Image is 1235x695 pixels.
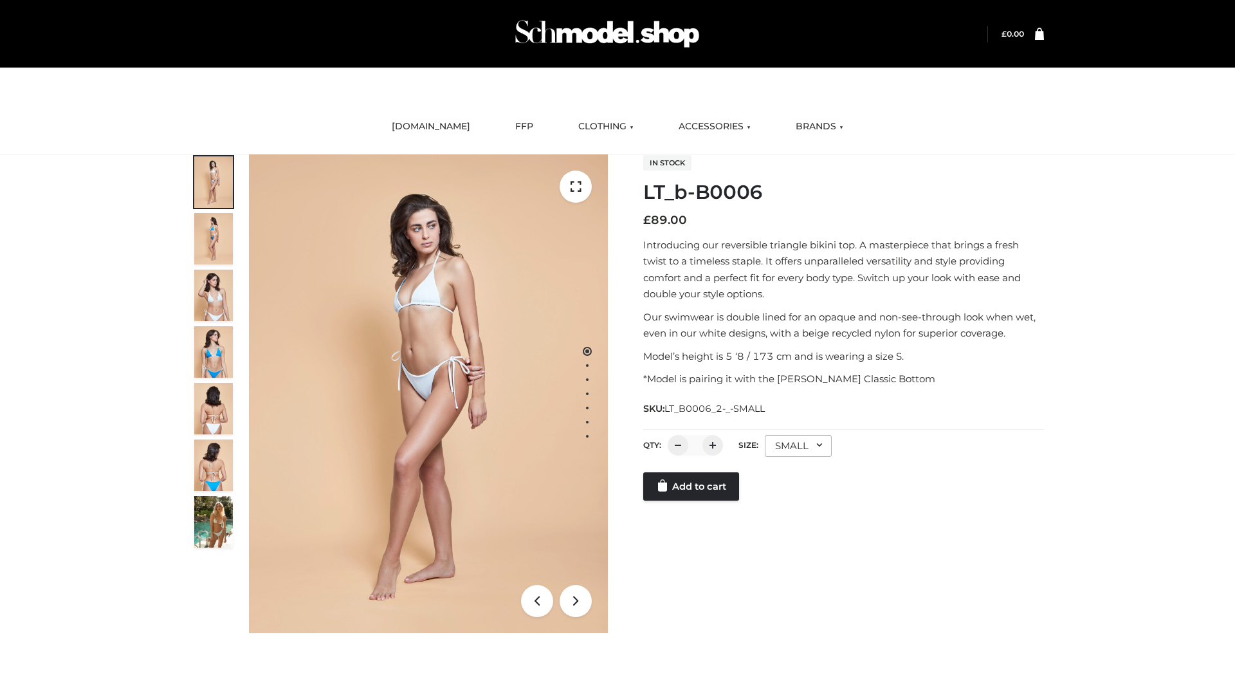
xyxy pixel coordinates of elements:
bdi: 89.00 [643,213,687,227]
h1: LT_b-B0006 [643,181,1044,204]
img: Arieltop_CloudNine_AzureSky2.jpg [194,496,233,548]
a: [DOMAIN_NAME] [382,113,480,141]
img: ArielClassicBikiniTop_CloudNine_AzureSky_OW114ECO_8-scaled.jpg [194,440,233,491]
p: *Model is pairing it with the [PERSON_NAME] Classic Bottom [643,371,1044,387]
img: Schmodel Admin 964 [511,8,704,59]
a: ACCESSORIES [669,113,760,141]
label: QTY: [643,440,661,450]
img: ArielClassicBikiniTop_CloudNine_AzureSky_OW114ECO_2-scaled.jpg [194,213,233,264]
img: ArielClassicBikiniTop_CloudNine_AzureSky_OW114ECO_3-scaled.jpg [194,270,233,321]
a: CLOTHING [569,113,643,141]
img: ArielClassicBikiniTop_CloudNine_AzureSky_OW114ECO_4-scaled.jpg [194,326,233,378]
bdi: 0.00 [1002,29,1024,39]
span: In stock [643,155,691,171]
p: Model’s height is 5 ‘8 / 173 cm and is wearing a size S. [643,348,1044,365]
span: £ [1002,29,1007,39]
div: SMALL [765,435,832,457]
img: ArielClassicBikiniTop_CloudNine_AzureSky_OW114ECO_1-scaled.jpg [194,156,233,208]
img: ArielClassicBikiniTop_CloudNine_AzureSky_OW114ECO_1 [249,154,608,633]
img: ArielClassicBikiniTop_CloudNine_AzureSky_OW114ECO_7-scaled.jpg [194,383,233,434]
span: LT_B0006_2-_-SMALL [664,403,765,414]
label: Size: [738,440,758,450]
a: Add to cart [643,472,739,501]
a: FFP [506,113,543,141]
a: £0.00 [1002,29,1024,39]
p: Introducing our reversible triangle bikini top. A masterpiece that brings a fresh twist to a time... [643,237,1044,302]
span: SKU: [643,401,766,416]
span: £ [643,213,651,227]
p: Our swimwear is double lined for an opaque and non-see-through look when wet, even in our white d... [643,309,1044,342]
a: BRANDS [786,113,853,141]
